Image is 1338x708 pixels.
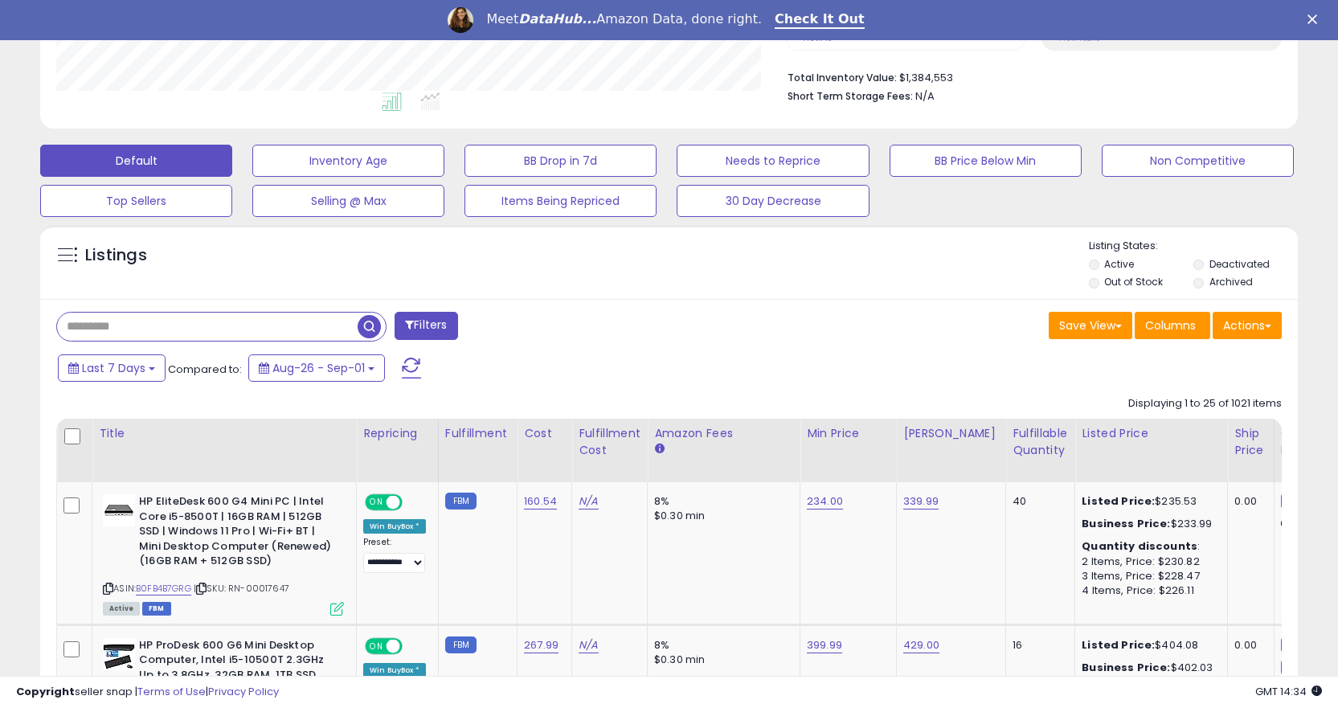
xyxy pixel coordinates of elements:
i: DataHub... [518,11,596,27]
span: Aug-26 - Sep-01 [272,360,365,376]
a: B0FB4B7GRG [136,582,191,595]
div: Fulfillment Cost [579,425,640,459]
button: Save View [1049,312,1132,339]
small: FBM [1281,493,1312,510]
div: Title [99,425,350,442]
a: Terms of Use [137,684,206,699]
div: 2 Items, Price: $230.82 [1082,555,1215,569]
label: Deactivated [1209,257,1270,271]
span: OFF [400,496,426,510]
span: | SKU: RN-00017647 [194,582,289,595]
div: Cost [524,425,565,442]
small: Amazon Fees. [654,442,664,456]
button: Inventory Age [252,145,444,177]
button: 30 Day Decrease [677,185,869,217]
div: seller snap | | [16,685,279,700]
label: Archived [1209,275,1253,289]
div: Meet Amazon Data, done right. [486,11,762,27]
h5: Listings [85,244,147,267]
span: 2025-09-9 14:34 GMT [1255,684,1322,699]
div: Win BuyBox * [363,519,426,534]
li: $1,384,553 [788,67,1270,86]
b: Total Inventory Value: [788,71,897,84]
span: Columns [1145,317,1196,334]
button: BB Price Below Min [890,145,1082,177]
div: 8% [654,494,788,509]
b: Listed Price: [1082,493,1155,509]
small: FBM [445,636,477,653]
span: ON [366,496,387,510]
button: Needs to Reprice [677,145,869,177]
div: Close [1307,14,1324,24]
span: Last 7 Days [82,360,145,376]
span: All listings currently available for purchase on Amazon [103,602,140,616]
a: 399.99 [807,637,842,653]
div: $0.30 min [654,653,788,667]
button: Filters [395,312,457,340]
div: 0.00 [1234,638,1261,653]
label: Out of Stock [1104,275,1163,289]
div: Amazon Fees [654,425,793,442]
div: $233.99 [1082,517,1215,531]
small: FBM [1281,636,1312,653]
a: Privacy Policy [208,684,279,699]
b: HP EliteDesk 600 G4 Mini PC | Intel Core i5-8500T | 16GB RAM | 512GB SSD | Windows 11 Pro | Wi-Fi... [139,494,334,573]
span: Compared to: [168,362,242,377]
div: $0.30 min [654,509,788,523]
div: Min Price [807,425,890,442]
b: Business Price: [1082,660,1170,675]
div: Displaying 1 to 25 of 1021 items [1128,396,1282,411]
div: 8% [654,638,788,653]
span: OFF [400,639,426,653]
img: 31argzALsCL._SL40_.jpg [103,494,135,526]
div: $235.53 [1082,494,1215,509]
b: Listed Price: [1082,637,1155,653]
div: Ship Price [1234,425,1266,459]
label: Active [1104,257,1134,271]
button: Columns [1135,312,1210,339]
a: Check It Out [775,11,865,29]
button: Default [40,145,232,177]
div: 16 [1013,638,1062,653]
div: $404.08 [1082,638,1215,653]
button: BB Drop in 7d [464,145,657,177]
div: 4 Items, Price: $226.11 [1082,583,1215,598]
img: Profile image for Georgie [448,7,473,33]
a: 234.00 [807,493,843,510]
a: N/A [579,637,598,653]
a: 339.99 [903,493,939,510]
button: Top Sellers [40,185,232,217]
button: Items Being Repriced [464,185,657,217]
span: FBM [142,602,171,616]
div: [PERSON_NAME] [903,425,999,442]
div: : [1082,539,1215,554]
div: Fulfillable Quantity [1013,425,1068,459]
div: 0.00 [1234,494,1261,509]
b: Quantity discounts [1082,538,1197,554]
a: 160.54 [524,493,557,510]
small: FBM [445,493,477,510]
div: Listed Price [1082,425,1221,442]
b: Short Term Storage Fees: [788,89,913,103]
button: Selling @ Max [252,185,444,217]
button: Actions [1213,312,1282,339]
a: 267.99 [524,637,559,653]
span: N/A [915,88,935,104]
div: Fulfillment [445,425,510,442]
img: 4147sNodtbL._SL40_.jpg [103,638,135,670]
div: Repricing [363,425,432,442]
p: Listing States: [1089,239,1298,254]
button: Aug-26 - Sep-01 [248,354,385,382]
b: Business Price: [1082,516,1170,531]
div: 3 Items, Price: $228.47 [1082,569,1215,583]
div: ASIN: [103,494,344,613]
strong: Copyright [16,684,75,699]
a: 429.00 [903,637,939,653]
button: Non Competitive [1102,145,1294,177]
div: 40 [1013,494,1062,509]
a: N/A [579,493,598,510]
span: ON [366,639,387,653]
button: Last 7 Days [58,354,166,382]
div: Preset: [363,537,426,573]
